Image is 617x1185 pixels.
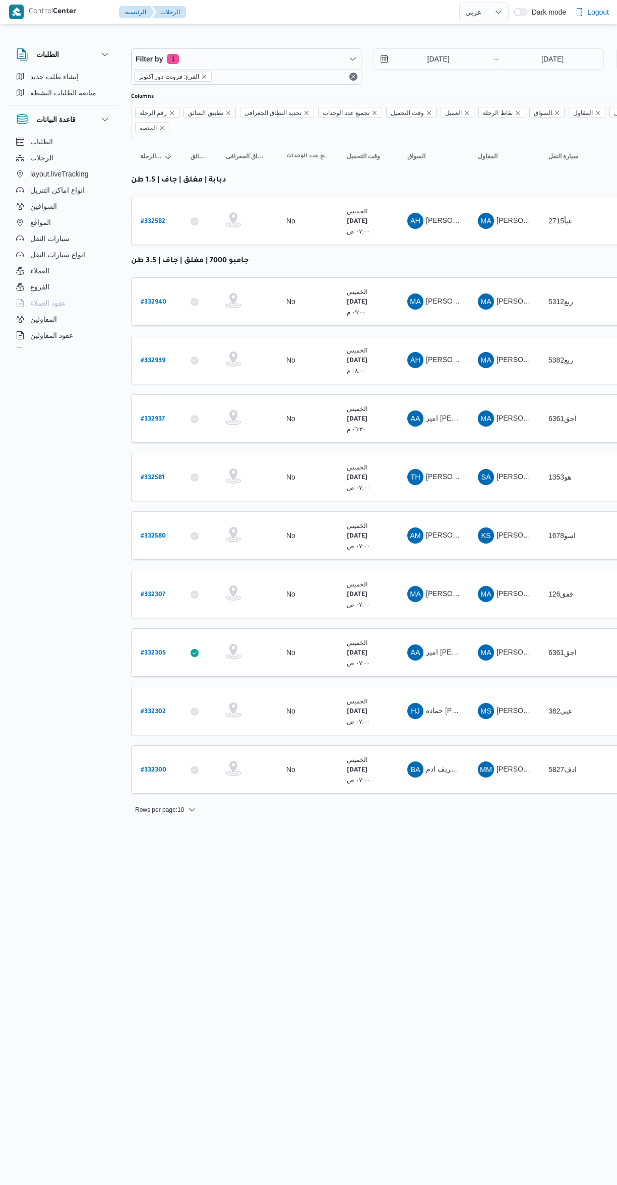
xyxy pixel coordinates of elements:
small: الخميس [347,581,367,587]
div: No [286,765,295,774]
div: Saaid Ahmad Salamuah Zaid [478,469,494,485]
a: #332582 [141,214,165,228]
div: No [286,648,295,657]
small: الخميس [347,208,367,214]
span: 1 active filters [167,54,179,64]
span: Rows per page : 10 [135,804,184,816]
h3: الطلبات [36,48,59,61]
span: رقم الرحلة [140,107,167,118]
div: Muhammad Abadalamunam HIshm Isamaail [478,644,494,661]
span: حماده [PERSON_NAME] [426,706,503,715]
b: # 332937 [141,416,165,423]
span: نقاط الرحلة [483,107,512,118]
button: Remove تطبيق السائق from selection in this group [225,110,231,116]
small: الخميس [347,698,367,704]
span: تطبيق السائق [191,152,208,160]
button: Remove المنصه from selection in this group [159,125,165,131]
button: layout.liveTracking [12,166,115,182]
span: الفرع: فرونت دور اكتوبر [139,72,199,81]
span: وقت التحميل [391,107,424,118]
span: المواقع [30,216,51,228]
span: وقت التحميل [347,152,380,160]
svg: Sorted in descending order [164,152,172,160]
span: Logout [587,6,609,18]
a: #332305 [141,646,166,660]
b: Center [53,8,77,16]
div: No [286,216,295,225]
span: Filter by [136,53,163,65]
button: قاعدة البيانات [16,113,111,126]
b: # 332939 [141,358,165,365]
span: المقاول [478,152,498,160]
span: [PERSON_NAME] [497,472,554,481]
button: الرحلات [152,6,186,18]
a: #332300 [141,763,166,777]
span: [PERSON_NAME] [PERSON_NAME] [497,531,614,539]
button: وقت التحميل [343,148,393,164]
button: سيارة النقل [544,148,605,164]
b: # 332307 [141,591,165,599]
div: → [492,55,500,63]
button: سيارات النقل [12,230,115,247]
button: Rows per page:10 [131,804,200,816]
span: اجق6361 [548,648,577,657]
button: انواع اماكن التنزيل [12,182,115,198]
span: MA [480,352,491,368]
b: # 332305 [141,650,166,657]
span: الطلبات [30,136,53,148]
span: عقود المقاولين [30,329,73,341]
span: [PERSON_NAME] [PERSON_NAME] [497,355,614,364]
button: المقاولين [12,311,115,327]
span: MM [480,761,492,778]
span: ادف5827 [548,765,577,774]
span: AH [410,213,420,229]
div: Ameir Ahmad Abobkar Muhammad Muhammad Alamghaza [407,410,423,427]
span: MA [480,293,491,310]
div: Muhammad Slah Abadalltaif Alshrif [478,703,494,719]
span: الفروع [30,281,49,293]
button: الرئيسيه [119,6,154,18]
b: [DATE] [347,650,367,657]
b: دبابة | مغلق | جاف | 1.5 طن [131,176,226,185]
span: سيارة النقل [548,152,578,160]
span: KS [481,527,490,544]
div: Mahmood Abadalzahir Muhammad Ahmad [407,293,423,310]
b: [DATE] [347,218,367,225]
span: Dark mode [528,8,566,16]
small: الخميس [347,522,367,529]
span: عقود العملاء [30,297,66,309]
b: # 332582 [141,218,165,225]
span: MS [480,703,491,719]
b: [DATE] [347,358,367,365]
a: #332940 [141,295,166,309]
span: انواع اماكن التنزيل [30,184,85,196]
div: No [286,355,295,365]
span: امير [PERSON_NAME] [PERSON_NAME] [426,648,558,656]
span: اسو1678 [548,531,576,540]
span: تحديد النطاق الجغرافى [244,107,302,118]
span: المقاولين [30,313,57,325]
span: AA [410,644,420,661]
span: رقم الرحلة [135,107,179,118]
span: عيأ2715 [548,217,572,225]
span: [PERSON_NAME] [426,472,484,481]
b: [DATE] [347,416,367,423]
span: امير [PERSON_NAME] [PERSON_NAME] [426,414,558,422]
input: Press the down key to open a popover containing a calendar. [374,49,488,69]
span: [PERSON_NAME] [426,355,484,364]
b: [DATE] [347,475,367,482]
div: Muhammad Abadalamunam HIshm Isamaail [478,410,494,427]
div: No [286,297,295,306]
span: BA [410,761,420,778]
button: المواقع [12,214,115,230]
a: #332302 [141,704,166,718]
span: المقاول [569,107,605,118]
span: [PERSON_NAME] [PERSON_NAME] [497,589,614,598]
div: Asam Hamid Sadq Hassan [407,213,423,229]
span: رقم الرحلة; Sorted in descending order [140,152,162,160]
small: ٠٧:٠٠ ص [347,718,370,725]
div: Muhammad Ahmad Muhammad Sulaiam [478,213,494,229]
small: ٠٧:٠٠ ص [347,484,370,491]
b: جامبو 7000 | مغلق | جاف | 3.5 طن [131,257,249,265]
span: TH [410,469,420,485]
